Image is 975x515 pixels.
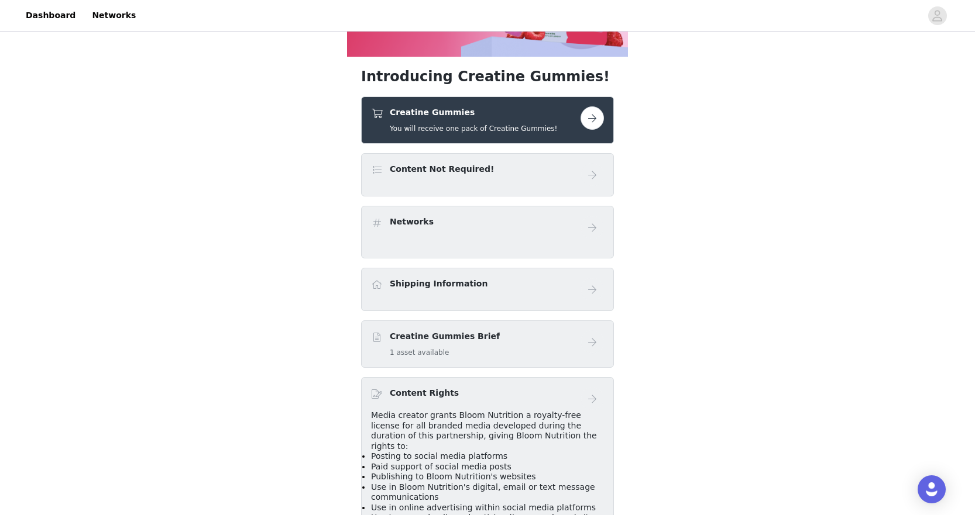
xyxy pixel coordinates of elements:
[390,347,500,358] h5: 1 asset available
[361,206,614,258] div: Networks
[371,472,536,481] span: Publishing to Bloom Nutrition's websites
[390,278,487,290] h4: Shipping Information
[361,66,614,87] h1: Introducing Creatine Gummies!
[371,503,596,512] span: Use in online advertising within social media platforms
[390,330,500,343] h4: Creatine Gummies Brief
[361,320,614,368] div: Creatine Gummies Brief
[932,6,943,25] div: avatar
[918,475,946,503] div: Open Intercom Messenger
[361,96,614,144] div: Creatine Gummies
[390,163,494,175] h4: Content Not Required!
[371,482,595,502] span: Use in Bloom Nutrition's digital, email or text message communications
[361,153,614,196] div: Content Not Required!
[390,216,434,228] h4: Networks
[371,462,511,471] span: Paid support of social media posts
[371,451,507,461] span: Posting to social media platforms
[390,387,459,399] h4: Content Rights
[390,123,557,134] h5: You will receive one pack of Creatine Gummies!
[361,268,614,311] div: Shipping Information
[19,2,83,29] a: Dashboard
[85,2,143,29] a: Networks
[390,106,557,119] h4: Creatine Gummies
[371,410,597,451] span: Media creator grants Bloom Nutrition a royalty-free license for all branded media developed durin...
